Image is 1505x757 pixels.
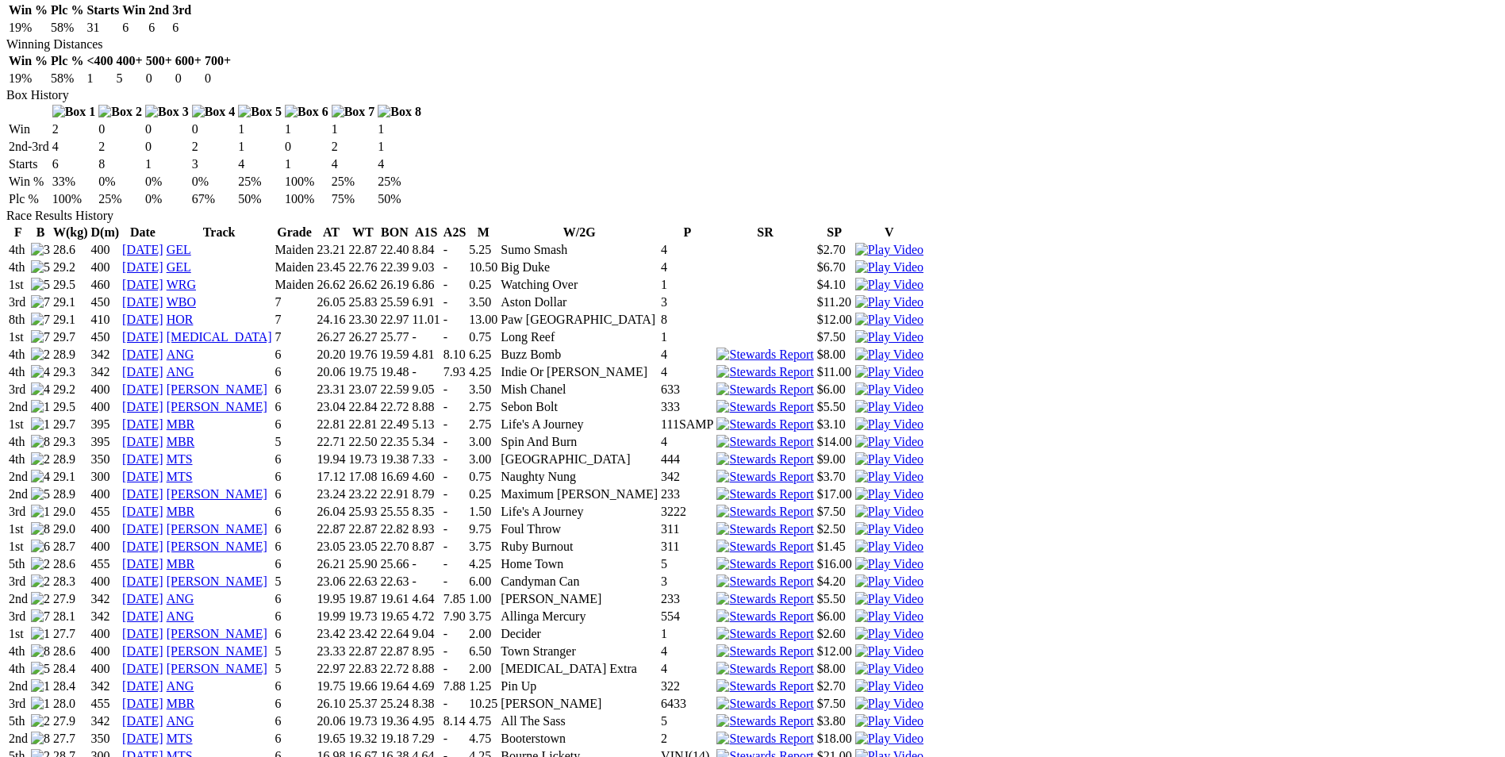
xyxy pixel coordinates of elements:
[237,174,282,190] td: 25%
[855,592,923,605] a: View replay
[52,259,89,275] td: 29.2
[377,191,422,207] td: 50%
[855,400,923,413] a: View replay
[316,242,346,258] td: 23.21
[855,313,923,327] img: Play Video
[98,105,142,119] img: Box 2
[191,139,236,155] td: 2
[122,679,163,693] a: [DATE]
[284,156,329,172] td: 1
[716,487,813,501] img: Stewards Report
[716,609,813,624] img: Stewards Report
[167,348,194,361] a: ANG
[122,382,163,396] a: [DATE]
[167,435,195,448] a: MBR
[331,139,376,155] td: 2
[855,522,923,536] img: Play Video
[167,574,267,588] a: [PERSON_NAME]
[122,435,163,448] a: [DATE]
[855,662,923,676] img: Play Video
[716,452,813,467] img: Stewards Report
[8,2,48,18] th: Win %
[716,662,813,676] img: Stewards Report
[660,242,714,258] td: 4
[855,365,923,379] img: Play Video
[167,557,195,571] a: MBR
[90,242,121,258] td: 400
[855,557,923,571] img: Play Video
[86,71,113,86] td: 1
[316,259,346,275] td: 23.45
[122,313,163,326] a: [DATE]
[52,121,97,137] td: 2
[31,592,50,606] img: 2
[31,452,50,467] img: 2
[854,225,924,240] th: V
[855,243,923,257] img: Play Video
[855,313,923,326] a: Watch Replay on Watchdog
[167,278,196,291] a: WRG
[237,156,282,172] td: 4
[52,174,97,190] td: 33%
[31,644,50,659] img: 8
[122,574,163,588] a: [DATE]
[716,627,813,641] img: Stewards Report
[331,174,376,190] td: 25%
[145,105,189,119] img: Box 3
[6,209,1499,223] div: Race Results History
[443,242,466,258] td: -
[377,139,422,155] td: 1
[855,470,923,484] img: Play Video
[31,417,50,432] img: 1
[31,574,50,589] img: 2
[855,365,923,378] a: View replay
[8,191,50,207] td: Plc %
[855,278,923,292] img: Play Video
[167,313,194,326] a: HOR
[167,627,267,640] a: [PERSON_NAME]
[855,662,923,675] a: View replay
[116,53,144,69] th: 400+
[31,260,50,275] img: 5
[98,191,143,207] td: 25%
[6,37,1499,52] div: Winning Distances
[716,732,813,746] img: Stewards Report
[716,470,813,484] img: Stewards Report
[332,105,375,119] img: Box 7
[167,714,194,728] a: ANG
[716,365,813,379] img: Stewards Report
[347,225,378,240] th: WT
[500,225,658,240] th: W/2G
[86,2,120,18] th: Starts
[855,295,923,309] a: Watch Replay on Watchdog
[716,557,813,571] img: Stewards Report
[30,225,51,240] th: B
[377,121,422,137] td: 1
[31,505,50,519] img: 1
[468,259,498,275] td: 10.50
[275,242,315,258] td: Maiden
[31,609,50,624] img: 7
[122,592,163,605] a: [DATE]
[855,505,923,518] a: View replay
[6,88,1499,102] div: Box History
[122,417,163,431] a: [DATE]
[238,105,282,119] img: Box 5
[175,71,202,86] td: 0
[52,191,97,207] td: 100%
[167,609,194,623] a: ANG
[716,522,813,536] img: Stewards Report
[167,452,193,466] a: MTS
[171,20,192,36] td: 6
[204,71,232,86] td: 0
[855,522,923,536] a: View replay
[122,644,163,658] a: [DATE]
[50,71,84,86] td: 58%
[167,697,195,710] a: MBR
[122,557,163,571] a: [DATE]
[855,470,923,483] a: View replay
[31,243,50,257] img: 3
[716,225,814,240] th: SR
[377,174,422,190] td: 25%
[855,295,923,309] img: Play Video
